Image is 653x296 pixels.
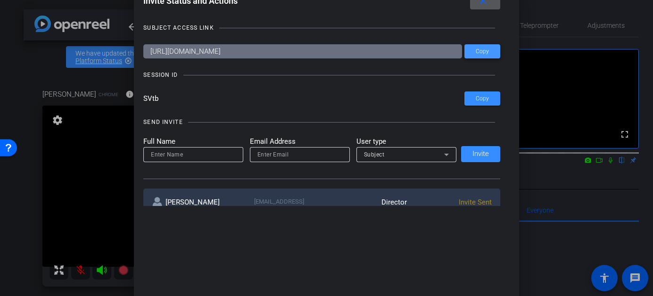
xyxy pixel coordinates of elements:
[152,197,237,215] div: [PERSON_NAME]
[143,117,500,127] openreel-title-line: SEND INVITE
[464,44,500,58] button: Copy
[237,197,322,215] div: [EMAIL_ADDRESS][DOMAIN_NAME]
[143,117,182,127] div: SEND INVITE
[143,70,500,80] openreel-title-line: SESSION ID
[143,136,243,147] mat-label: Full Name
[257,149,342,160] input: Enter Email
[364,151,385,158] span: Subject
[143,23,214,33] div: SUBJECT ACCESS LINK
[143,70,178,80] div: SESSION ID
[151,149,236,160] input: Enter Name
[464,91,500,106] button: Copy
[322,197,407,215] div: Director
[476,48,489,55] span: Copy
[250,136,350,147] mat-label: Email Address
[476,95,489,102] span: Copy
[356,136,456,147] mat-label: User type
[459,198,492,206] span: Invite Sent
[143,23,500,33] openreel-title-line: SUBJECT ACCESS LINK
